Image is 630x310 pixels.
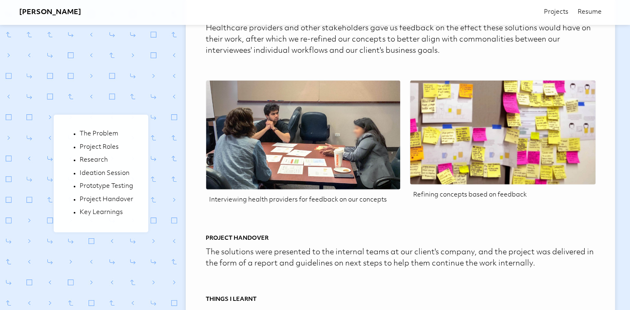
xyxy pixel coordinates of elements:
[80,156,133,165] a: Research
[80,196,133,204] a: Project Handover
[206,296,595,303] div: Things I Learnt
[206,247,595,270] p: The solutions were presented to the internal teams at our client's company, and the project was d...
[206,23,595,57] p: Healthcare providers and other stakeholders gave us feedback on the effect these solutions would ...
[80,143,133,152] a: Project Roles
[80,170,133,178] a: Ideation Session
[80,209,133,217] a: Key Learnings
[410,187,595,204] p: Refining concepts based on feedback
[206,192,400,209] p: Interviewing health providers for feedback on our concepts
[80,130,133,138] a: The Problem
[578,8,602,17] a: Resume
[19,7,81,17] a: [PERSON_NAME]
[80,182,133,191] a: Prototype Testing
[544,8,568,17] a: Projects
[206,235,595,242] div: Project Handover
